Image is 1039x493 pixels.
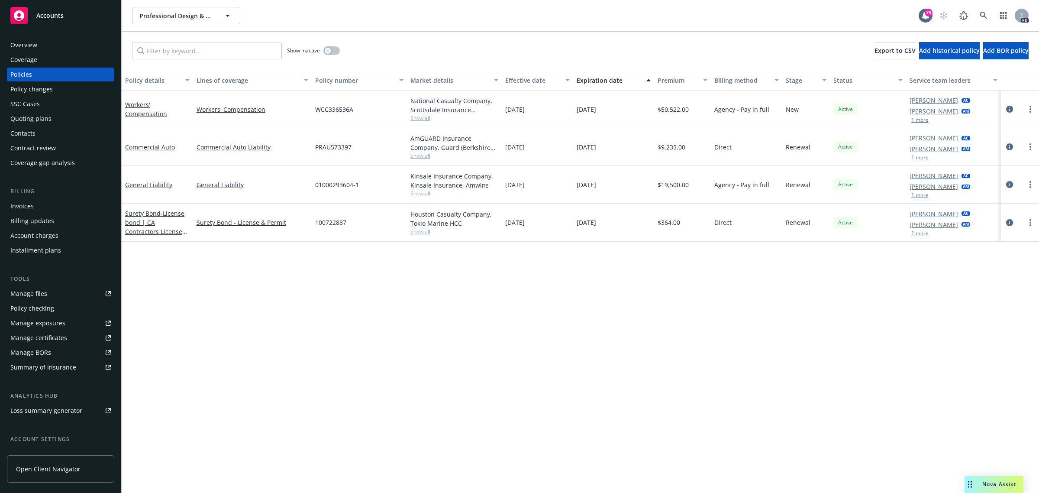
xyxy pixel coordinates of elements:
a: [PERSON_NAME] [910,96,958,105]
span: [DATE] [577,105,596,114]
div: Stage [786,76,817,85]
button: Lines of coverage [193,70,312,91]
button: Effective date [502,70,573,91]
button: Premium [654,70,711,91]
a: circleInformation [1004,217,1015,228]
span: Show all [410,152,499,159]
div: Installment plans [10,243,61,257]
span: $364.00 [658,218,680,227]
span: Show all [410,228,499,235]
div: Lines of coverage [197,76,299,85]
button: Policy details [122,70,193,91]
button: Professional Design & Build Services Inc. [132,7,240,24]
button: Billing method [711,70,782,91]
div: Invoices [10,199,34,213]
span: Renewal [786,218,810,227]
div: Billing [7,187,114,196]
span: Renewal [786,180,810,189]
div: Effective date [505,76,560,85]
div: Drag to move [965,476,975,493]
span: [DATE] [577,180,596,189]
a: Workers' Compensation [125,101,167,118]
button: 1 more [911,155,929,160]
div: Billing updates [10,214,54,228]
div: Expiration date [577,76,641,85]
a: more [1025,217,1036,228]
div: Policy number [315,76,394,85]
a: [PERSON_NAME] [910,144,958,153]
a: General Liability [197,180,308,189]
span: Accounts [36,12,64,19]
span: [DATE] [577,218,596,227]
button: Policy number [312,70,407,91]
div: Policy checking [10,302,54,315]
span: $9,235.00 [658,143,685,152]
span: Show all [410,190,499,197]
a: Installment plans [7,243,114,257]
a: Service team [7,447,114,461]
span: Nova Assist [982,480,1016,488]
button: Add historical policy [919,42,980,59]
button: 1 more [911,231,929,236]
span: 100722887 [315,218,346,227]
div: Loss summary generator [10,404,82,418]
span: Show all [410,114,499,122]
div: Manage files [10,287,47,301]
a: more [1025,104,1036,114]
span: $19,500.00 [658,180,689,189]
a: SSC Cases [7,97,114,111]
div: Manage certificates [10,331,67,345]
div: Account settings [7,435,114,444]
div: Service team [10,447,48,461]
a: Account charges [7,229,114,243]
a: Manage certificates [7,331,114,345]
span: [DATE] [577,143,596,152]
a: Overview [7,38,114,52]
a: Surety Bond - License & Permit [197,218,308,227]
span: Add historical policy [919,46,980,55]
a: [PERSON_NAME] [910,209,958,218]
button: Export to CSV [874,42,916,59]
div: Account charges [10,229,58,243]
div: Tools [7,275,114,283]
a: Policy checking [7,302,114,315]
span: Export to CSV [874,46,916,55]
a: Search [975,7,992,24]
a: circleInformation [1004,179,1015,190]
a: Accounts [7,3,114,28]
a: Quoting plans [7,112,114,126]
a: Billing updates [7,214,114,228]
a: [PERSON_NAME] [910,182,958,191]
span: $50,522.00 [658,105,689,114]
button: Add BOR policy [983,42,1029,59]
button: Market details [407,70,502,91]
div: Kinsale Insurance Company, Kinsale Insurance, Amwins [410,172,499,190]
a: Coverage gap analysis [7,156,114,170]
span: Open Client Navigator [16,464,81,474]
a: [PERSON_NAME] [910,171,958,180]
a: [PERSON_NAME] [910,107,958,116]
div: National Casualty Company, Scottsdale Insurance Company (Nationwide) [410,96,499,114]
button: Stage [782,70,830,91]
div: Analytics hub [7,392,114,400]
button: 1 more [911,193,929,198]
a: Manage files [7,287,114,301]
div: Billing method [714,76,769,85]
div: Policy details [125,76,180,85]
div: SSC Cases [10,97,40,111]
a: Contacts [7,126,114,140]
div: Summary of insurance [10,360,76,374]
div: Manage BORs [10,346,51,360]
span: Agency - Pay in full [714,105,769,114]
a: Commercial Auto Liability [197,143,308,152]
a: Summary of insurance [7,360,114,374]
div: Service team leaders [910,76,988,85]
button: Nova Assist [965,476,1023,493]
span: [DATE] [505,105,525,114]
div: Premium [658,76,698,85]
a: General Liability [125,181,172,189]
a: more [1025,142,1036,152]
div: Market details [410,76,489,85]
div: Coverage gap analysis [10,156,75,170]
div: Quoting plans [10,112,52,126]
